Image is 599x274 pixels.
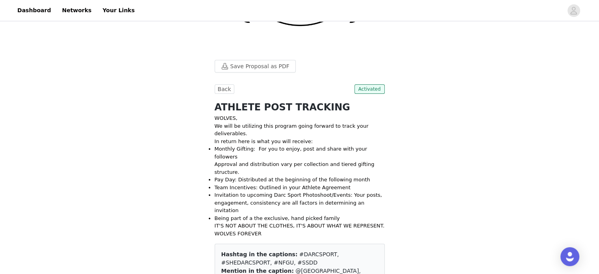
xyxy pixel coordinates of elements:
[354,84,385,94] span: Activated
[215,145,385,160] li: Monthly Gifting: For you to enjoy, post and share with your followers
[215,176,385,184] li: Pay Day: Distributed at the beginning of the following month
[560,247,579,266] div: Open Intercom Messenger
[57,2,96,19] a: Networks
[570,4,577,17] div: avatar
[215,184,385,192] li: Team Incentives: Outlined in your Athlete Agreement
[215,84,234,94] button: Back
[215,222,385,230] p: IT'S NOT ABOUT THE CLOTHES, IT'S ABOUT WHAT WE REPRESENT.
[215,100,385,114] h1: ATHLETE POST TRACKING
[215,160,385,176] p: Approval and distribution vary per collection and tiered gifting structure.
[221,251,298,257] span: Hashtag in the captions:
[215,230,385,238] p: WOLVES FOREVER
[215,114,385,122] p: WOLVES,
[215,122,385,138] p: We will be utilizing this program going forward to track your deliverables.
[215,214,385,222] li: Being part of a the exclusive, hand picked family
[215,60,296,73] button: Save Proposal as PDF
[13,2,56,19] a: Dashboard
[215,191,385,214] li: Invitation to upcoming Darc Sport Photoshoot/Events: Your posts, engagement, consistency are all ...
[98,2,139,19] a: Your Links
[221,268,294,274] span: Mention in the caption:
[215,138,385,145] p: In return here is what you will receive:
